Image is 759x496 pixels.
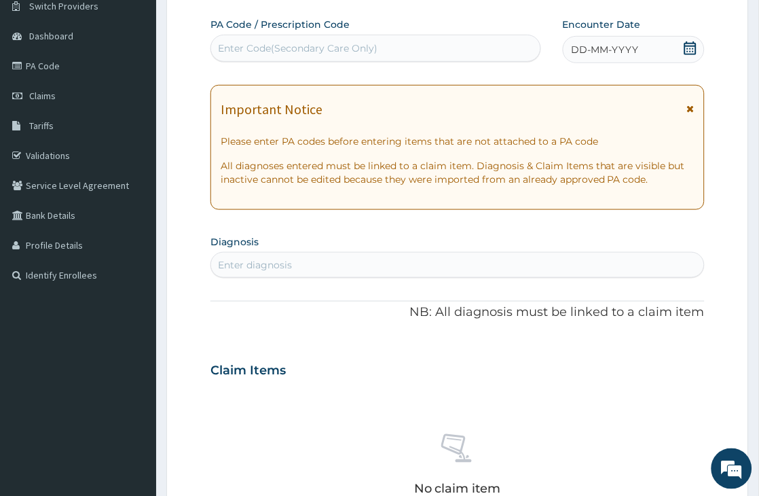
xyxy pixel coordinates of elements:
img: d_794563401_company_1708531726252_794563401 [25,68,55,102]
span: DD-MM-YYYY [572,43,639,56]
div: Chat with us now [71,76,228,94]
span: We're online! [79,157,187,294]
span: Tariffs [29,120,54,132]
div: Enter diagnosis [218,258,292,272]
p: NB: All diagnosis must be linked to a claim item [210,304,705,322]
span: Claims [29,90,56,102]
div: Enter Code(Secondary Care Only) [218,41,377,55]
h1: Important Notice [221,102,322,117]
div: Minimize live chat window [223,7,255,39]
label: PA Code / Prescription Code [210,18,350,31]
textarea: Type your message and hit 'Enter' [7,342,259,390]
h3: Claim Items [210,364,286,379]
label: Encounter Date [563,18,641,31]
span: Dashboard [29,30,73,42]
p: All diagnoses entered must be linked to a claim item. Diagnosis & Claim Items that are visible bu... [221,159,695,186]
p: Please enter PA codes before entering items that are not attached to a PA code [221,135,695,148]
p: No claim item [414,482,501,496]
label: Diagnosis [210,235,259,249]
